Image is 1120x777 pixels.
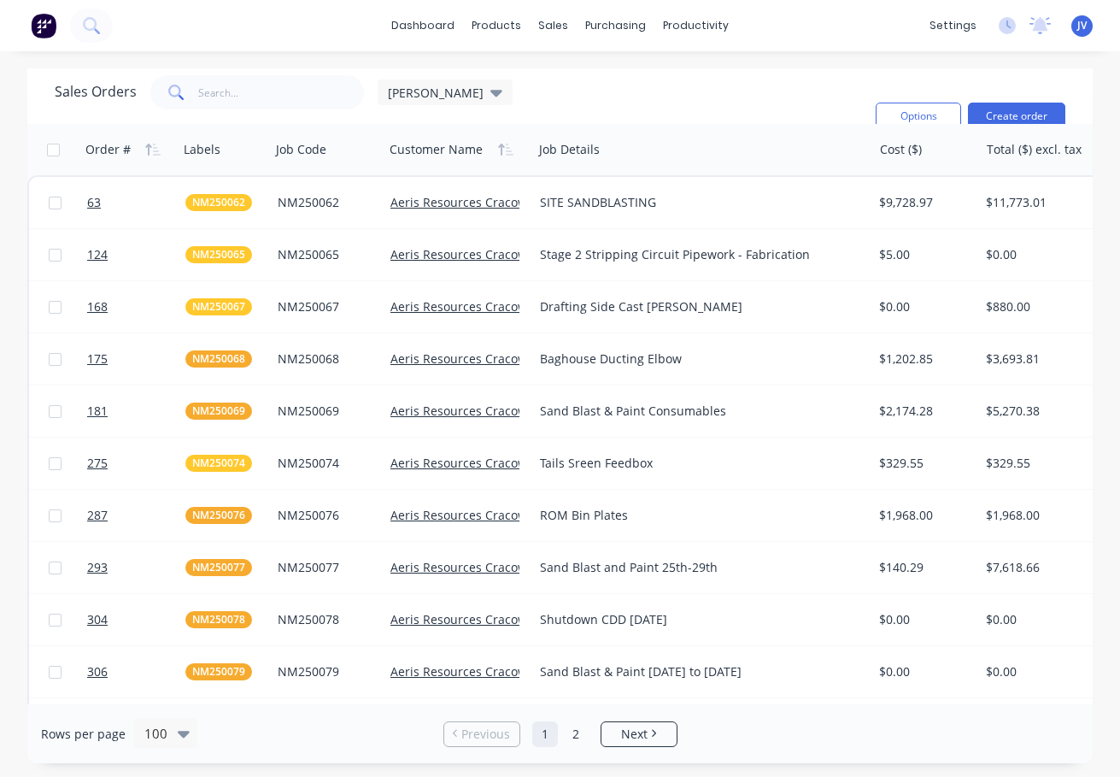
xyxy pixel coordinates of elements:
[87,594,185,645] a: 304
[601,726,677,743] a: Next page
[390,507,595,523] a: Aeris Resources Cracow Operations
[85,141,131,158] div: Order #
[192,611,245,628] span: NM250078
[185,403,252,420] button: NM250069
[87,229,185,280] a: 124
[87,490,185,541] a: 287
[87,281,185,333] a: 168
[383,13,463,38] a: dashboard
[444,726,519,743] a: Previous page
[540,350,849,368] div: Baghouse Ducting Elbow
[87,333,185,385] a: 175
[540,507,849,524] div: ROM Bin Plates
[879,298,968,315] div: $0.00
[185,194,252,211] button: NM250062
[461,726,510,743] span: Previous
[390,455,595,471] a: Aeris Resources Cracow Operations
[876,103,961,130] button: Options
[278,298,372,315] div: NM250067
[388,84,484,102] span: [PERSON_NAME]
[87,559,108,576] span: 293
[192,246,245,263] span: NM250065
[577,13,654,38] div: purchasing
[278,611,372,628] div: NM250078
[31,13,56,38] img: Factory
[390,350,595,367] a: Aeris Resources Cracow Operations
[192,455,245,472] span: NM250074
[532,721,558,747] a: Page 1 is your current page
[879,455,968,472] div: $329.55
[87,542,185,593] a: 293
[563,721,589,747] a: Page 2
[87,663,108,680] span: 306
[192,507,245,524] span: NM250076
[540,559,849,576] div: Sand Blast and Paint 25th-29th
[87,507,108,524] span: 287
[87,611,108,628] span: 304
[540,403,849,420] div: Sand Blast & Paint Consumables
[879,559,968,576] div: $140.29
[192,298,245,315] span: NM250067
[278,507,372,524] div: NM250076
[192,194,245,211] span: NM250062
[278,559,372,576] div: NM250077
[879,663,968,680] div: $0.00
[390,246,595,262] a: Aeris Resources Cracow Operations
[185,455,252,472] button: NM250074
[41,726,126,743] span: Rows per page
[390,194,595,210] a: Aeris Resources Cracow Operations
[539,141,600,158] div: Job Details
[278,350,372,368] div: NM250068
[87,177,185,228] a: 63
[390,663,595,680] a: Aeris Resources Cracow Operations
[55,84,137,100] h1: Sales Orders
[540,246,849,263] div: Stage 2 Stripping Circuit Pipework - Fabrication
[185,246,252,263] button: NM250065
[879,246,968,263] div: $5.00
[185,350,252,368] button: NM250068
[278,455,372,472] div: NM250074
[192,559,245,576] span: NM250077
[185,611,252,628] button: NM250078
[198,75,365,109] input: Search...
[185,298,252,315] button: NM250067
[540,455,849,472] div: Tails Sreen Feedbox
[654,13,737,38] div: productivity
[880,141,922,158] div: Cost ($)
[192,663,245,680] span: NM250079
[879,611,968,628] div: $0.00
[184,141,220,158] div: Labels
[463,13,530,38] div: products
[276,141,326,158] div: Job Code
[530,13,577,38] div: sales
[87,403,108,420] span: 181
[390,141,483,158] div: Customer Name
[987,141,1082,158] div: Total ($) excl. tax
[278,194,372,211] div: NM250062
[921,13,985,38] div: settings
[879,194,968,211] div: $9,728.97
[540,194,849,211] div: SITE SANDBLASTING
[540,611,849,628] div: Shutdown CDD [DATE]
[1077,18,1087,33] span: JV
[278,246,372,263] div: NM250065
[185,663,252,680] button: NM250079
[278,663,372,680] div: NM250079
[87,386,185,437] a: 181
[87,194,101,211] span: 63
[390,559,595,575] a: Aeris Resources Cracow Operations
[87,298,108,315] span: 168
[437,721,684,747] ul: Pagination
[87,455,108,472] span: 275
[390,298,595,315] a: Aeris Resources Cracow Operations
[390,611,595,627] a: Aeris Resources Cracow Operations
[879,403,968,420] div: $2,174.28
[278,403,372,420] div: NM250069
[540,663,849,680] div: Sand Blast & Paint [DATE] to [DATE]
[879,507,968,524] div: $1,968.00
[185,507,252,524] button: NM250076
[540,298,849,315] div: Drafting Side Cast [PERSON_NAME]
[87,246,108,263] span: 124
[390,403,595,419] a: Aeris Resources Cracow Operations
[185,559,252,576] button: NM250077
